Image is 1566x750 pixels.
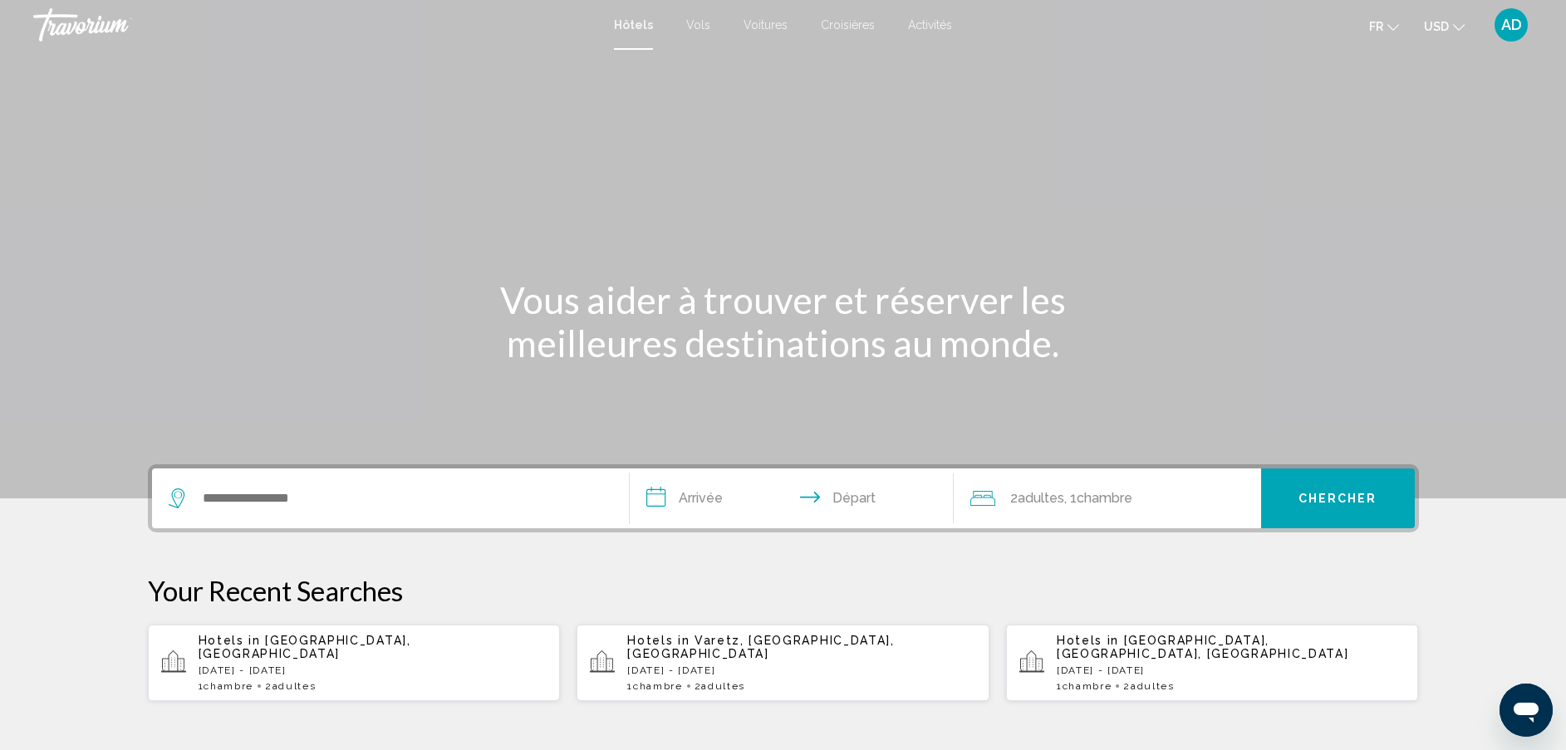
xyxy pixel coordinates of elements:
[614,18,653,32] a: Hôtels
[1057,634,1119,647] span: Hotels in
[1057,680,1112,692] span: 1
[1131,680,1175,692] span: Adultes
[1298,493,1377,506] span: Chercher
[1010,487,1064,510] span: 2
[1501,17,1522,33] span: AD
[199,664,547,676] p: [DATE] - [DATE]
[1057,634,1348,660] span: [GEOGRAPHIC_DATA], [GEOGRAPHIC_DATA], [GEOGRAPHIC_DATA]
[1424,14,1465,38] button: Change currency
[472,278,1095,365] h1: Vous aider à trouver et réserver les meilleures destinations au monde.
[1490,7,1533,42] button: User Menu
[627,680,682,692] span: 1
[199,634,261,647] span: Hotels in
[1006,624,1419,702] button: Hotels in [GEOGRAPHIC_DATA], [GEOGRAPHIC_DATA], [GEOGRAPHIC_DATA][DATE] - [DATE]1Chambre2Adultes
[1064,487,1132,510] span: , 1
[577,624,989,702] button: Hotels in Varetz, [GEOGRAPHIC_DATA], [GEOGRAPHIC_DATA][DATE] - [DATE]1Chambre2Adultes
[630,468,954,528] button: Check in and out dates
[686,18,710,32] a: Vols
[1057,664,1406,676] p: [DATE] - [DATE]
[272,680,317,692] span: Adultes
[821,18,875,32] a: Croisières
[627,664,976,676] p: [DATE] - [DATE]
[627,634,690,647] span: Hotels in
[1123,680,1174,692] span: 2
[954,468,1261,528] button: Travelers: 2 adults, 0 children
[148,574,1419,607] p: Your Recent Searches
[908,18,952,32] a: Activités
[1500,684,1553,737] iframe: Bouton de lancement de la fenêtre de messagerie
[1063,680,1112,692] span: Chambre
[199,680,253,692] span: 1
[204,680,253,692] span: Chambre
[701,680,745,692] span: Adultes
[199,634,411,660] span: [GEOGRAPHIC_DATA], [GEOGRAPHIC_DATA]
[1424,20,1449,33] span: USD
[1018,490,1064,506] span: Adultes
[148,624,561,702] button: Hotels in [GEOGRAPHIC_DATA], [GEOGRAPHIC_DATA][DATE] - [DATE]1Chambre2Adultes
[1261,468,1415,528] button: Chercher
[152,468,1415,528] div: Search widget
[1369,20,1383,33] span: fr
[633,680,683,692] span: Chambre
[627,634,895,660] span: Varetz, [GEOGRAPHIC_DATA], [GEOGRAPHIC_DATA]
[33,8,597,42] a: Travorium
[1369,14,1399,38] button: Change language
[744,18,788,32] a: Voitures
[1077,490,1132,506] span: Chambre
[265,680,316,692] span: 2
[695,680,745,692] span: 2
